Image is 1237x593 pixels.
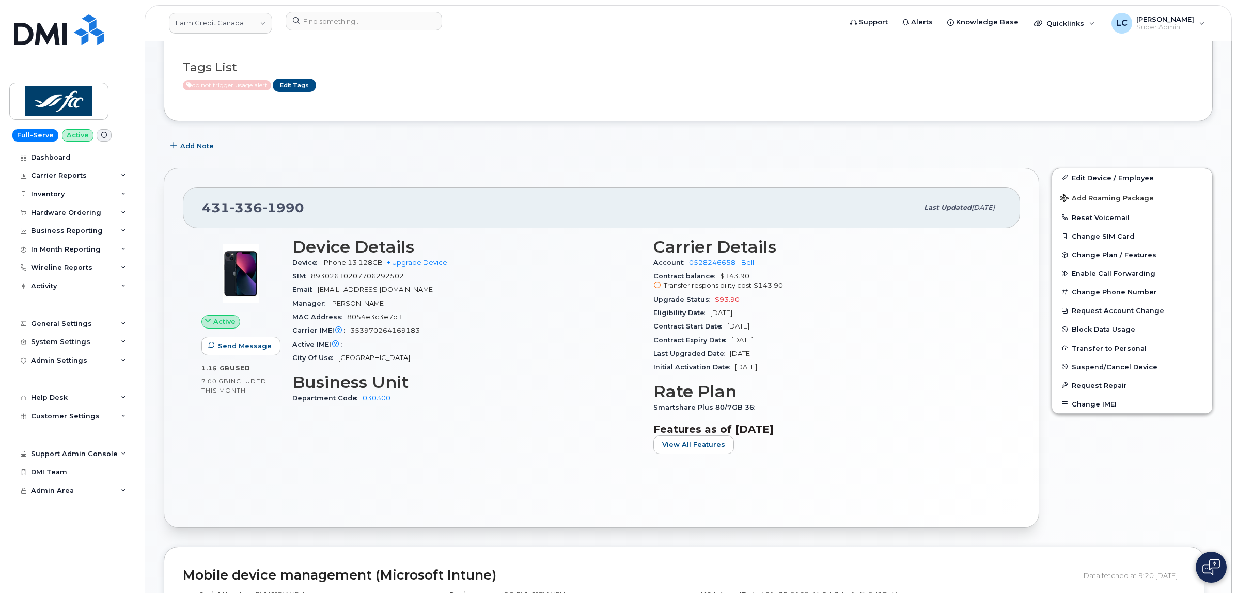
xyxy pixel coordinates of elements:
[318,286,435,293] span: [EMAIL_ADDRESS][DOMAIN_NAME]
[1052,395,1212,413] button: Change IMEI
[201,377,267,394] span: included this month
[286,12,442,30] input: Find something...
[1052,301,1212,320] button: Request Account Change
[350,326,420,334] span: 353970264169183
[292,354,338,362] span: City Of Use
[363,394,390,402] a: 030300
[201,337,280,355] button: Send Message
[1052,245,1212,264] button: Change Plan / Features
[292,300,330,307] span: Manager
[653,336,731,344] span: Contract Expiry Date
[653,295,715,303] span: Upgrade Status
[347,313,402,321] span: 8054e3c3e7b1
[664,282,751,289] span: Transfer responsibility cost
[330,300,386,307] span: [PERSON_NAME]
[924,204,972,211] span: Last updated
[292,259,322,267] span: Device
[653,403,760,411] span: Smartshare Plus 80/7GB 36
[292,313,347,321] span: MAC Address
[387,259,447,267] a: + Upgrade Device
[169,13,272,34] a: Farm Credit Canada
[1072,251,1156,259] span: Change Plan / Features
[1136,15,1194,23] span: [PERSON_NAME]
[292,326,350,334] span: Carrier IMEI
[715,295,740,303] span: $93.90
[213,317,236,326] span: Active
[180,141,214,151] span: Add Note
[710,309,732,317] span: [DATE]
[230,364,250,372] span: used
[230,200,262,215] span: 336
[843,12,895,33] a: Support
[338,354,410,362] span: [GEOGRAPHIC_DATA]
[322,259,383,267] span: iPhone 13 128GB
[292,286,318,293] span: Email
[653,259,689,267] span: Account
[292,394,363,402] span: Department Code
[1116,17,1128,29] span: LC
[911,17,933,27] span: Alerts
[1052,283,1212,301] button: Change Phone Number
[735,363,757,371] span: [DATE]
[347,340,354,348] span: —
[653,272,1002,291] span: $143.90
[164,137,223,155] button: Add Note
[754,282,783,289] span: $143.90
[689,259,754,267] a: 0528246658 - Bell
[1060,194,1154,204] span: Add Roaming Package
[1052,208,1212,227] button: Reset Voicemail
[1072,270,1155,277] span: Enable Call Forwarding
[653,322,727,330] span: Contract Start Date
[273,79,316,91] a: Edit Tags
[956,17,1019,27] span: Knowledge Base
[1052,264,1212,283] button: Enable Call Forwarding
[653,363,735,371] span: Initial Activation Date
[183,80,271,90] span: Active
[1104,13,1212,34] div: Logan Cole
[972,204,995,211] span: [DATE]
[262,200,304,215] span: 1990
[202,200,304,215] span: 431
[1052,227,1212,245] button: Change SIM Card
[1052,187,1212,208] button: Add Roaming Package
[292,373,641,392] h3: Business Unit
[895,12,940,33] a: Alerts
[1052,168,1212,187] a: Edit Device / Employee
[183,568,1076,583] h2: Mobile device management (Microsoft Intune)
[653,423,1002,435] h3: Features as of [DATE]
[653,382,1002,401] h3: Rate Plan
[292,238,641,256] h3: Device Details
[653,238,1002,256] h3: Carrier Details
[1046,19,1084,27] span: Quicklinks
[1027,13,1102,34] div: Quicklinks
[201,378,229,385] span: 7.00 GB
[1084,566,1185,585] div: Data fetched at 9:20 [DATE]
[183,61,1194,74] h3: Tags List
[1052,339,1212,357] button: Transfer to Personal
[218,341,272,351] span: Send Message
[653,350,730,357] span: Last Upgraded Date
[653,309,710,317] span: Eligibility Date
[1052,376,1212,395] button: Request Repair
[859,17,888,27] span: Support
[653,272,720,280] span: Contract balance
[210,243,272,305] img: image20231002-4137094-11ngalm.jpeg
[1136,23,1194,32] span: Super Admin
[1052,357,1212,376] button: Suspend/Cancel Device
[1072,363,1157,370] span: Suspend/Cancel Device
[730,350,752,357] span: [DATE]
[292,340,347,348] span: Active IMEI
[727,322,749,330] span: [DATE]
[311,272,404,280] span: 89302610207706292502
[1202,559,1220,575] img: Open chat
[201,365,230,372] span: 1.15 GB
[940,12,1026,33] a: Knowledge Base
[292,272,311,280] span: SIM
[662,440,725,449] span: View All Features
[1052,320,1212,338] button: Block Data Usage
[653,435,734,454] button: View All Features
[731,336,754,344] span: [DATE]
